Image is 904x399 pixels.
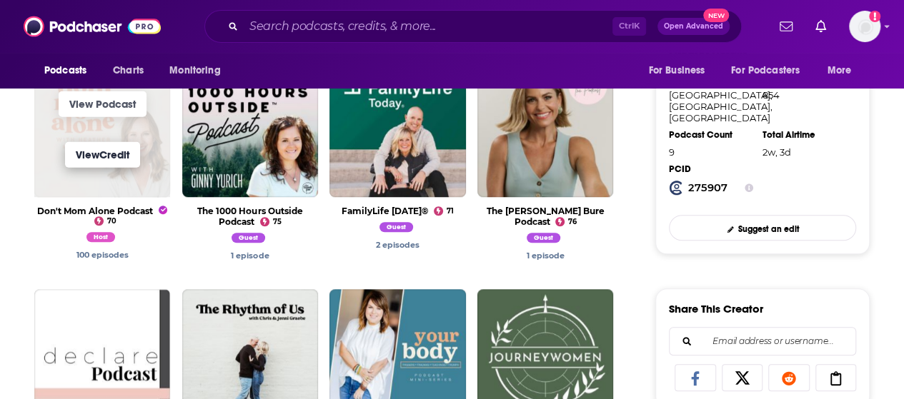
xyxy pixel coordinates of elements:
[688,181,727,194] strong: 275907
[745,181,753,195] button: Show Info
[502,113,590,139] a: View Podcast
[34,57,105,84] button: open menu
[774,14,798,39] a: Show notifications dropdown
[669,327,856,355] div: Search followers
[65,142,140,168] a: ViewCredit
[376,240,419,250] a: Heather MacFadyen
[44,61,86,81] span: Podcasts
[722,364,763,391] a: Share on X/Twitter
[360,164,435,190] a: ViewCredit
[204,10,742,43] div: Search podcasts, credits, & more...
[86,234,119,244] a: Heather MacFadyen
[818,57,870,84] button: open menu
[612,17,646,36] span: Ctrl K
[664,23,723,30] span: Open Advanced
[669,163,753,175] div: PCID
[76,250,129,260] a: Heather MacFadyen
[731,61,800,81] span: For Podcasters
[849,11,880,42] button: Show profile menu
[675,364,716,391] a: Share on Facebook
[273,219,282,225] span: 75
[648,61,705,81] span: For Business
[669,129,753,141] div: Podcast Count
[24,13,161,40] img: Podchaser - Follow, Share and Rate Podcasts
[869,11,880,22] svg: Add a profile image
[669,146,753,158] div: 9
[555,217,577,226] a: 76
[159,57,239,84] button: open menu
[638,57,722,84] button: open menu
[244,15,612,38] input: Search podcasts, credits, & more...
[669,215,856,240] a: Suggest an edit
[669,302,763,315] h3: Share This Creator
[212,164,287,190] a: ViewCredit
[231,251,269,261] a: Heather MacFadyen
[107,218,116,224] span: 70
[94,216,116,226] a: 70
[722,57,820,84] button: open menu
[703,9,729,22] span: New
[763,89,847,101] div: 854
[434,206,454,216] a: 71
[763,146,791,158] span: 408 hours, 26 minutes, 14 seconds
[354,113,442,139] a: View Podcast
[260,217,282,226] a: 75
[354,341,442,367] a: View Podcast
[669,89,753,123] div: [GEOGRAPHIC_DATA], [GEOGRAPHIC_DATA], [GEOGRAPHIC_DATA]
[37,206,167,216] a: Don't Mom Alone Podcast
[487,206,605,227] a: The Candace Cameron Bure Podcast
[59,91,146,116] a: View Podcast
[508,164,583,190] a: ViewCredit
[527,235,564,245] a: Heather MacFadyen
[849,11,880,42] span: Logged in as sVanCleve
[197,206,302,227] a: The 1000 Hours Outside Podcast
[669,181,683,195] img: Podchaser Creator ID logo
[342,206,428,216] a: FamilyLife Today®
[568,219,577,225] span: 76
[502,341,590,367] a: View Podcast
[815,364,857,391] a: Copy Link
[379,224,417,234] a: Heather MacFadyen
[113,61,144,81] span: Charts
[849,11,880,42] img: User Profile
[527,233,560,243] span: Guest
[59,341,146,367] a: View Podcast
[206,113,294,139] a: View Podcast
[86,232,115,242] span: Host
[768,364,810,391] a: Share on Reddit
[810,14,832,39] a: Show notifications dropdown
[232,235,269,245] a: Heather MacFadyen
[104,57,152,84] a: Charts
[379,222,413,232] span: Guest
[657,18,730,35] button: Open AdvancedNew
[681,328,844,355] input: Email address or username...
[763,129,847,141] div: Total Airtime
[447,208,454,214] span: 71
[206,341,294,367] a: View Podcast
[169,61,220,81] span: Monitoring
[828,61,852,81] span: More
[527,251,565,261] a: Heather MacFadyen
[232,233,265,243] span: Guest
